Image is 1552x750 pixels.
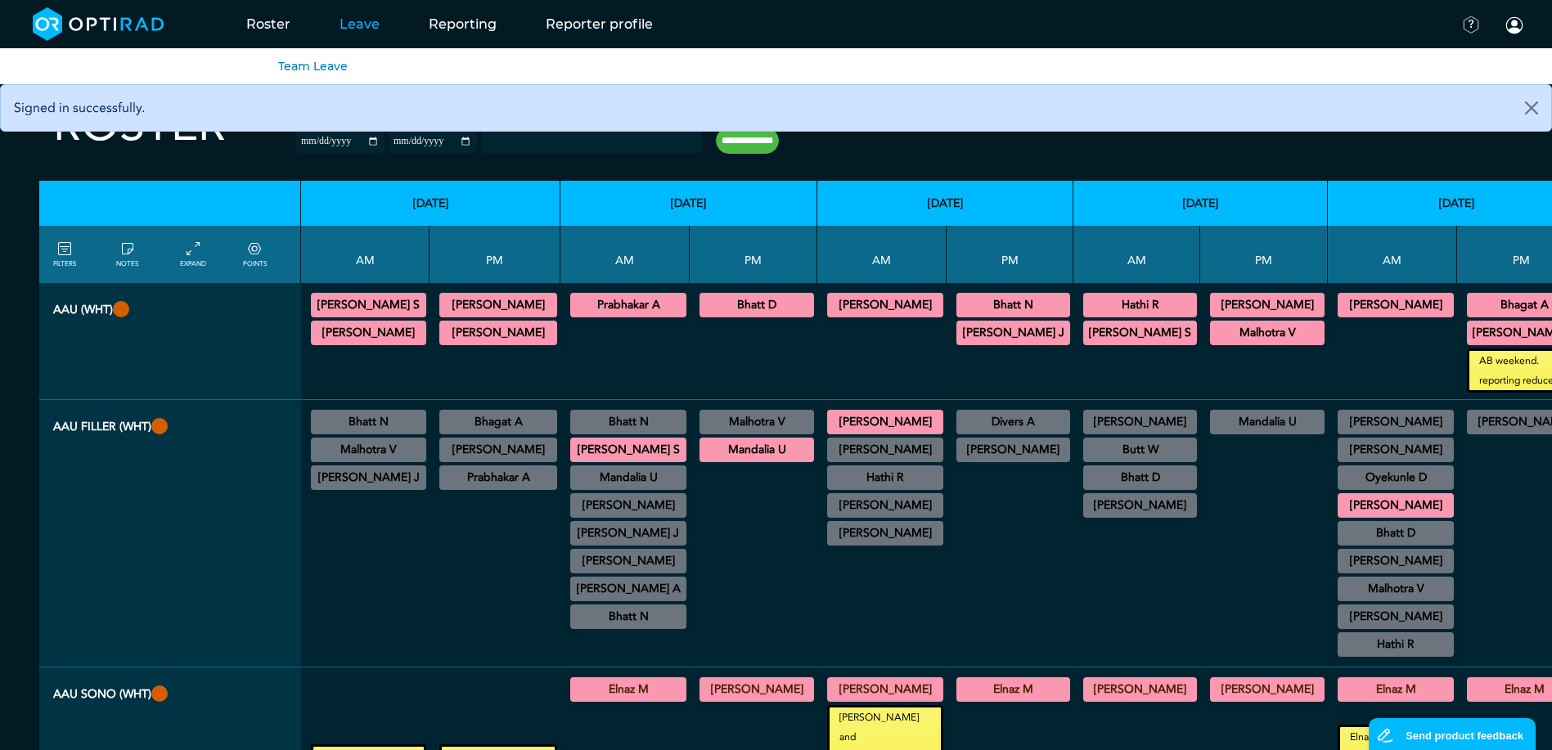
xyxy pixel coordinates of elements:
[700,410,814,434] div: CT Trauma & Urgent/MRI Trauma & Urgent 13:30 - 18:30
[1340,496,1451,515] summary: [PERSON_NAME]
[1340,412,1451,432] summary: [PERSON_NAME]
[1340,523,1451,543] summary: Bhatt D
[1338,677,1454,702] div: General US 08:30 - 13:00
[956,410,1070,434] div: General CT/General MRI/General XR/General NM 13:00 - 14:30
[311,465,426,490] div: General CT/General MRI/General XR 11:30 - 13:30
[830,295,941,315] summary: [PERSON_NAME]
[830,680,941,699] summary: [PERSON_NAME]
[570,677,686,702] div: General US 08:30 - 13:00
[827,493,943,518] div: General CT/General MRI/General XR 10:00 - 13:30
[827,677,943,702] div: General US 08:30 - 13:00
[830,496,941,515] summary: [PERSON_NAME]
[442,412,555,432] summary: Bhagat A
[959,412,1068,432] summary: Divers A
[573,607,684,626] summary: Bhatt N
[53,240,76,269] a: FILTERS
[702,412,812,432] summary: Malhotra V
[439,410,557,434] div: US Interventional H&N 13:30 - 16:30
[827,521,943,546] div: ImE Lead till 1/4/2026 11:30 - 15:30
[1210,410,1325,434] div: CT Trauma & Urgent/MRI Trauma & Urgent 13:30 - 18:30
[570,438,686,462] div: CT Trauma & Urgent/MRI Trauma & Urgent 08:30 - 13:30
[570,577,686,601] div: General CT/CT Gastrointestinal/MRI Gastrointestinal/General MRI/General XR 10:30 - 12:00
[1338,521,1454,546] div: US Diagnostic MSK/US Interventional MSK 09:00 - 12:30
[1083,493,1197,518] div: Off Site 08:30 - 13:30
[702,295,812,315] summary: Bhatt D
[1212,295,1322,315] summary: [PERSON_NAME]
[700,677,814,702] div: General US 13:30 - 18:30
[1083,677,1197,702] div: General US 08:30 - 13:00
[442,468,555,487] summary: Prabhakar A
[827,410,943,434] div: CT Trauma & Urgent/MRI Trauma & Urgent 08:30 - 13:30
[1328,226,1457,283] th: AM
[1086,468,1194,487] summary: Bhatt D
[313,468,424,487] summary: [PERSON_NAME] J
[33,7,164,41] img: brand-opti-rad-logos-blue-and-white-d2f68631ba2948856bd03f2d395fb146ddc8fb01b4b6e9315ea85fa773367...
[1338,632,1454,657] div: General CT 11:00 - 12:00
[116,240,138,269] a: show/hide notes
[1083,293,1197,317] div: CT Trauma & Urgent/MRI Trauma & Urgent 08:30 - 13:30
[573,523,684,543] summary: [PERSON_NAME] J
[702,680,812,699] summary: [PERSON_NAME]
[570,604,686,629] div: CT Interventional MSK 11:00 - 12:00
[956,293,1070,317] div: CT Trauma & Urgent/MRI Trauma & Urgent 13:30 - 18:30
[311,438,426,462] div: General US/US Diagnostic MSK/US Gynaecology/US Interventional H&N/US Interventional MSK/US Interv...
[573,551,684,571] summary: [PERSON_NAME]
[830,523,941,543] summary: [PERSON_NAME]
[702,440,812,460] summary: Mandalia U
[827,465,943,490] div: US General Paediatric 09:30 - 13:00
[243,240,267,269] a: collapse/expand expected points
[1086,412,1194,432] summary: [PERSON_NAME]
[959,440,1068,460] summary: [PERSON_NAME]
[690,226,817,283] th: PM
[313,412,424,432] summary: Bhatt N
[1340,635,1451,654] summary: Hathi R
[39,283,301,400] th: AAU (WHT)
[827,438,943,462] div: General CT/General MRI/General XR 08:30 - 10:30
[1338,549,1454,573] div: ImE Lead till 1/4/2026 09:00 - 13:00
[439,293,557,317] div: CT Trauma & Urgent/MRI Trauma & Urgent 13:30 - 18:30
[573,496,684,515] summary: [PERSON_NAME]
[278,59,348,74] a: Team Leave
[1212,412,1322,432] summary: Mandalia U
[180,240,206,269] a: collapse/expand entries
[570,410,686,434] div: US Interventional MSK 08:30 - 11:00
[1340,579,1451,599] summary: Malhotra V
[1340,468,1451,487] summary: Oyekunle D
[1340,680,1451,699] summary: Elnaz M
[483,132,565,146] input: null
[1340,551,1451,571] summary: [PERSON_NAME]
[700,293,814,317] div: CT Trauma & Urgent/MRI Trauma & Urgent 13:30 - 18:30
[1338,410,1454,434] div: No specified Site 08:00 - 09:00
[827,293,943,317] div: CT Trauma & Urgent/MRI Trauma & Urgent 08:30 - 13:30
[570,549,686,573] div: CT Neuro/CT Head & Neck/MRI Neuro/MRI Head & Neck/XR Head & Neck 09:30 - 14:00
[830,440,941,460] summary: [PERSON_NAME]
[1210,677,1325,702] div: General US 13:30 - 18:30
[956,438,1070,462] div: General CT/General MRI/General XR 13:30 - 18:30
[301,226,430,283] th: AM
[439,321,557,345] div: CT Trauma & Urgent/MRI Trauma & Urgent 13:30 - 18:30
[1340,440,1451,460] summary: [PERSON_NAME]
[1338,438,1454,462] div: CT Trauma & Urgent/MRI Trauma & Urgent 08:30 - 13:30
[311,293,426,317] div: CT Trauma & Urgent/MRI Trauma & Urgent 08:30 - 13:30
[1212,323,1322,343] summary: Malhotra V
[570,465,686,490] div: US Diagnostic MSK/US Interventional MSK/US General Adult 09:00 - 12:00
[1086,323,1194,343] summary: [PERSON_NAME] S
[956,677,1070,702] div: General US 13:30 - 18:30
[570,521,686,546] div: General CT/General MRI/General XR 09:30 - 11:30
[573,295,684,315] summary: Prabhakar A
[560,226,690,283] th: AM
[1083,410,1197,434] div: CD role 07:00 - 13:00
[1086,295,1194,315] summary: Hathi R
[1086,440,1194,460] summary: Butt W
[442,440,555,460] summary: [PERSON_NAME]
[1083,465,1197,490] div: CT Trauma & Urgent/MRI Trauma & Urgent 08:30 - 13:30
[439,465,557,490] div: CT Cardiac 13:30 - 17:00
[1338,493,1454,518] div: CT Trauma & Urgent/MRI Trauma & Urgent 08:30 - 13:30
[1340,607,1451,626] summary: [PERSON_NAME]
[959,680,1068,699] summary: Elnaz M
[1086,680,1194,699] summary: [PERSON_NAME]
[1338,293,1454,317] div: CT Trauma & Urgent/MRI Trauma & Urgent 08:30 - 13:30
[947,226,1073,283] th: PM
[313,323,424,343] summary: [PERSON_NAME]
[573,468,684,487] summary: Mandalia U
